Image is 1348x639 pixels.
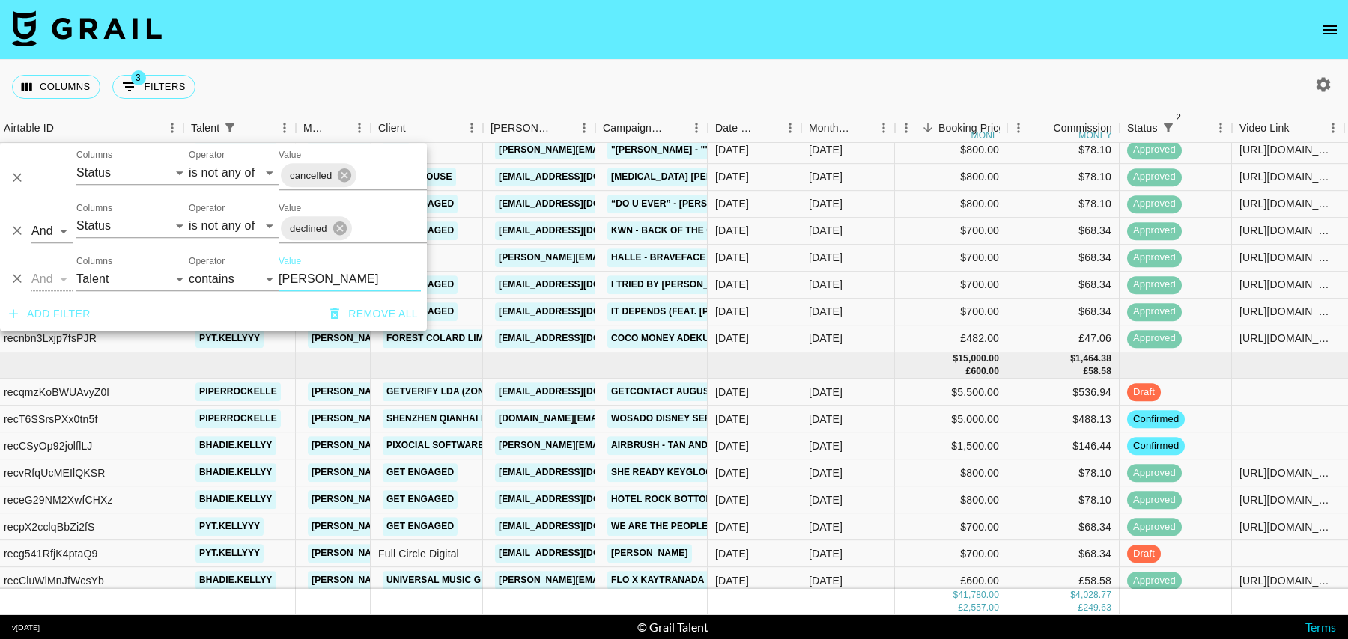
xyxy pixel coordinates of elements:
[112,75,195,99] button: Show filters
[324,300,424,328] button: Remove all
[809,143,842,158] div: Jul '25
[1007,459,1120,486] div: $78.10
[4,465,106,480] div: recvRfqUcMEIlQKSR
[1127,305,1182,319] span: approved
[1239,170,1336,185] div: https://www.tiktok.com/@bhadie.kellyy/video/7525179683130969399?_r=1&_t=ZT-8xtOyw1woY9
[851,117,872,138] button: Sort
[715,492,749,507] div: 25/07/2025
[279,201,301,214] label: Value
[495,275,663,294] a: [EMAIL_ADDRESS][DOMAIN_NAME]
[281,220,336,237] span: declined
[31,219,73,243] select: Logic operator
[495,490,663,509] a: [EMAIL_ADDRESS][DOMAIN_NAME]
[715,412,749,426] div: 15/07/2025
[715,385,749,400] div: 07/08/2025
[1239,492,1336,507] div: https://www.tiktok.com/@bhadie.kellyy/photo/7534896810586819895?_d=secCgYIASAHKAESPgo8pAMtvokLZe5...
[895,117,917,139] button: Menu
[1127,114,1158,143] div: Status
[809,170,842,185] div: Jul '25
[348,117,371,139] button: Menu
[495,195,663,213] a: [EMAIL_ADDRESS][DOMAIN_NAME]
[383,463,458,482] a: Get Engaged
[195,517,264,536] a: pyt.kellyyy
[1007,379,1120,406] div: $536.94
[483,114,595,143] div: Booker
[1120,114,1232,143] div: Status
[308,571,552,590] a: [PERSON_NAME][EMAIL_ADDRESS][DOMAIN_NAME]
[371,114,483,143] div: Client
[12,75,100,99] button: Select columns
[872,117,895,139] button: Menu
[953,352,958,365] div: $
[303,114,327,143] div: Manager
[1315,15,1345,45] button: open drawer
[801,114,895,143] div: Month Due
[1239,331,1336,346] div: https://www.tiktok.com/@pyt.kellyyy/video/7531096381214215438?_r=1&_t=ZT-8yKV3NhdM4F
[383,409,675,428] a: Shenzhen Qianhai Magwow Technology [DOMAIN_NAME]
[371,540,483,567] div: Full Circle Digital
[809,438,842,453] div: Aug '25
[495,248,739,267] a: [PERSON_NAME][EMAIL_ADDRESS][DOMAIN_NAME]
[1007,567,1120,594] div: £58.58
[308,436,552,455] a: [PERSON_NAME][EMAIL_ADDRESS][DOMAIN_NAME]
[1239,519,1336,534] div: https://www.tiktok.com/@bhadie.kellyy/video/7535147537515187469?_r=1&_t=ZT-8yd3YtZ7IVi
[1007,245,1120,272] div: $68.34
[1127,251,1182,265] span: approved
[383,329,508,348] a: Forest Colard Limited
[1239,573,1336,588] div: https://www.tiktok.com/@bhadie.kellyy/video/7536362466138246455?_t=ZT-8ynCMmGU3Qc&_r=1
[809,385,842,400] div: Aug '25
[664,117,685,138] button: Sort
[607,490,885,509] a: Hotel Rock Bottom [PERSON_NAME] & [PERSON_NAME]
[1127,493,1182,507] span: approved
[1239,251,1336,266] div: https://www.tiktok.com/@pyt.kellyyy/video/7521879865231002935?_r=1&_t=ZT-8xeJO6nNYpJ
[308,544,552,563] a: [PERSON_NAME][EMAIL_ADDRESS][DOMAIN_NAME]
[1127,197,1182,211] span: approved
[4,114,54,143] div: Airtable ID
[938,114,1004,143] div: Booking Price
[809,251,842,266] div: Jul '25
[1083,365,1088,378] div: £
[1239,278,1336,293] div: https://www.tiktok.com/@pyt.kellyyy/video/7531096127010098446?_r=1&_t=ZT-8yKV3Nb5Pbi
[1127,278,1182,292] span: approved
[12,10,162,46] img: Grail Talent
[308,463,552,482] a: [PERSON_NAME][EMAIL_ADDRESS][DOMAIN_NAME]
[715,251,749,266] div: 27/06/2025
[809,546,842,561] div: Aug '25
[958,352,999,365] div: 15,000.00
[1127,412,1185,426] span: confirmed
[1053,114,1112,143] div: Commission
[958,602,963,614] div: £
[183,114,296,143] div: Talent
[383,517,458,536] a: Get Engaged
[1078,602,1084,614] div: £
[281,163,356,187] div: cancelled
[378,114,406,143] div: Client
[1239,143,1336,158] div: https://www.tiktok.com/@bhadie.kellyy/video/7522952398172671287?_r=1&_t=ZT-8xjCm3AfRVe
[219,117,240,138] div: 1 active filter
[758,117,779,138] button: Sort
[195,329,264,348] a: pyt.kellyyy
[1127,224,1182,238] span: approved
[607,141,834,159] a: "[PERSON_NAME] - ""You Can't Cancel Me"""
[31,267,73,291] select: Logic operator
[191,114,219,143] div: Talent
[1075,589,1111,602] div: 4,028.77
[495,329,663,348] a: [EMAIL_ADDRESS][DOMAIN_NAME]
[685,117,708,139] button: Menu
[1127,170,1182,184] span: approved
[495,141,739,159] a: [PERSON_NAME][EMAIL_ADDRESS][DOMAIN_NAME]
[12,623,40,632] div: v [DATE]
[573,117,595,139] button: Menu
[6,167,28,189] button: Delete
[161,117,183,139] button: Menu
[809,412,842,426] div: Aug '25
[715,305,749,319] div: 30/07/2025
[4,492,113,507] div: receG29NM2XwfCHXz
[715,546,749,561] div: 13/08/2025
[1305,620,1336,634] a: Terms
[383,382,675,401] a: GETVERIFY LDA (ZONA [PERSON_NAME][GEOGRAPHIC_DATA])
[895,432,1007,459] div: $1,500.00
[495,436,816,455] a: [PERSON_NAME][EMAIL_ADDRESS][PERSON_NAME][DOMAIN_NAME]
[495,409,738,428] a: [DOMAIN_NAME][EMAIL_ADDRESS][DOMAIN_NAME]
[895,191,1007,218] div: $800.00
